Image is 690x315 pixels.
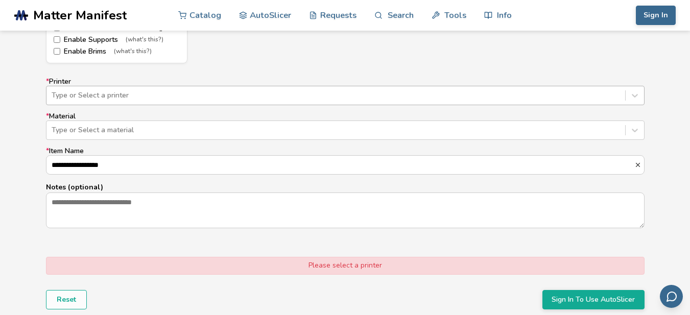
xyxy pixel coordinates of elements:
label: Enable Brims [54,47,180,56]
button: Reset [46,290,87,309]
label: Printer [46,78,645,105]
button: *Item Name [634,161,644,168]
p: Notes (optional) [46,182,645,192]
label: Enable Supports [54,36,180,44]
span: Matter Manifest [33,8,127,22]
button: Sign In To Use AutoSlicer [542,290,645,309]
input: *Item Name [46,156,634,174]
input: *MaterialType or Select a material [52,126,54,134]
input: Enable Brims(what's this?) [54,48,60,55]
textarea: Notes (optional) [46,193,644,228]
div: Please select a printer [46,257,645,274]
button: Send feedback via email [660,285,683,308]
span: (what's this?) [126,36,163,43]
span: (what's this?) [114,48,152,55]
input: *PrinterType or Select a printer [52,91,54,100]
button: Sign In [636,6,676,25]
label: Find Best Rotation For Printing [54,23,180,32]
label: Item Name [46,147,645,175]
label: Material [46,112,645,140]
input: Enable Supports(what's this?) [54,36,60,43]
